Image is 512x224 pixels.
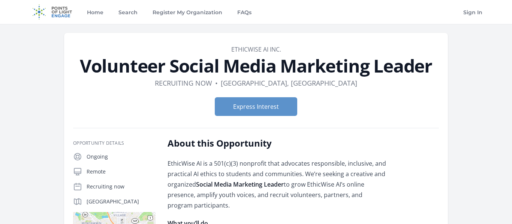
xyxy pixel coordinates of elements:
[221,78,357,88] dd: [GEOGRAPHIC_DATA], [GEOGRAPHIC_DATA]
[215,97,297,116] button: Express Interest
[155,78,212,88] dd: Recruiting now
[87,168,156,175] p: Remote
[87,198,156,205] p: [GEOGRAPHIC_DATA]
[168,158,387,211] p: EthicWise AI is a 501(c)(3) nonprofit that advocates responsible, inclusive, and practical AI eth...
[196,180,284,188] strong: Social Media Marketing Leader
[73,57,439,75] h1: Volunteer Social Media Marketing Leader
[168,137,387,149] h2: About this Opportunity
[231,45,281,53] a: EthicWise AI Inc.
[87,183,156,190] p: Recruiting now
[215,78,218,88] div: •
[87,153,156,160] p: Ongoing
[73,140,156,146] h3: Opportunity Details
